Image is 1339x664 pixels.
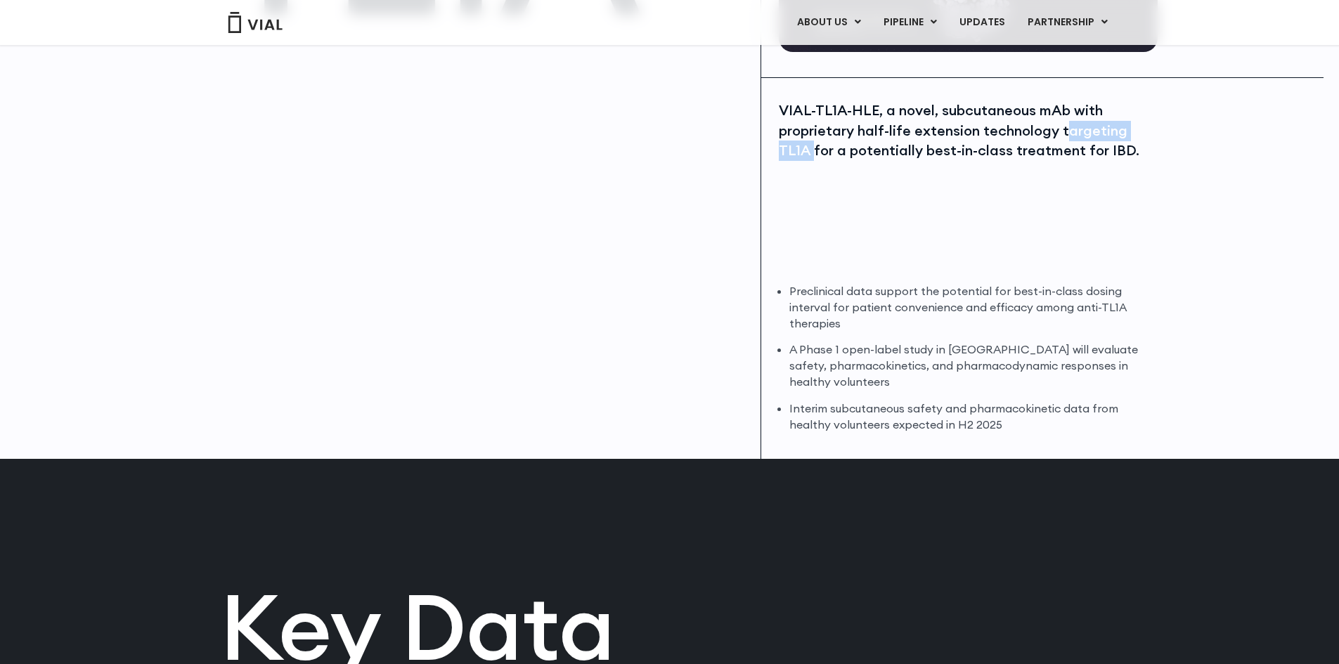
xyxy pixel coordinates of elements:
[872,11,947,34] a: PIPELINEMenu Toggle
[948,11,1016,34] a: UPDATES
[789,283,1154,332] li: Preclinical data support the potential for best-in-class dosing interval for patient convenience ...
[779,100,1154,161] div: VIAL-TL1A-HLE, a novel, subcutaneous mAb with proprietary half-life extension technology targetin...
[789,341,1154,390] li: A Phase 1 open-label study in [GEOGRAPHIC_DATA] will evaluate safety, pharmacokinetics, and pharm...
[786,11,872,34] a: ABOUT USMenu Toggle
[1016,11,1119,34] a: PARTNERSHIPMenu Toggle
[227,12,283,33] img: Vial Logo
[789,401,1154,433] li: Interim subcutaneous safety and pharmacokinetic data from healthy volunteers expected in H2 2025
